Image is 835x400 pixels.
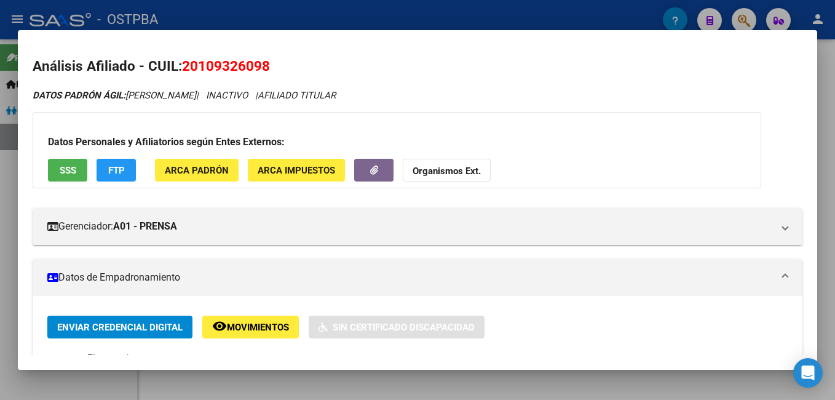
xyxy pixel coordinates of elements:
strong: DATOS PADRÓN ÁGIL: [33,90,125,101]
mat-expansion-panel-header: Gerenciador:A01 - PRENSA [33,208,802,245]
div: Open Intercom Messenger [793,358,823,388]
button: SSS [48,159,87,182]
span: ARCA Impuestos [258,165,335,176]
h3: Datos Personales y Afiliatorios según Entes Externos: [48,135,746,150]
span: Capitado - [97,353,139,364]
span: Sin Certificado Discapacidad [333,322,475,333]
strong: Etiquetas: [47,353,88,364]
span: ARCA Padrón [165,165,229,176]
button: Organismos Ext. [403,159,491,182]
span: FTP [108,165,125,176]
button: FTP [97,159,136,182]
span: [PERSON_NAME] [33,90,196,101]
button: Movimientos [202,316,299,338]
mat-panel-title: Datos de Empadronamiento [47,270,773,285]
mat-panel-title: Gerenciador: [47,219,773,234]
span: Enviar Credencial Digital [57,322,183,333]
span: Movimientos [227,322,289,333]
button: ARCA Padrón [155,159,239,182]
button: ARCA Impuestos [248,159,345,182]
mat-expansion-panel-header: Datos de Empadronamiento [33,259,802,296]
h2: Análisis Afiliado - CUIL: [33,56,802,77]
i: | INACTIVO | [33,90,336,101]
mat-icon: remove_red_eye [212,319,227,334]
span: SSS [60,165,76,176]
button: Enviar Credencial Digital [47,316,192,338]
strong: Organismos Ext. [413,166,481,177]
span: 20109326098 [182,58,270,74]
strong: A01 - PRENSA [113,219,177,234]
span: AFILIADO TITULAR [258,90,336,101]
button: Sin Certificado Discapacidad [309,316,485,338]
